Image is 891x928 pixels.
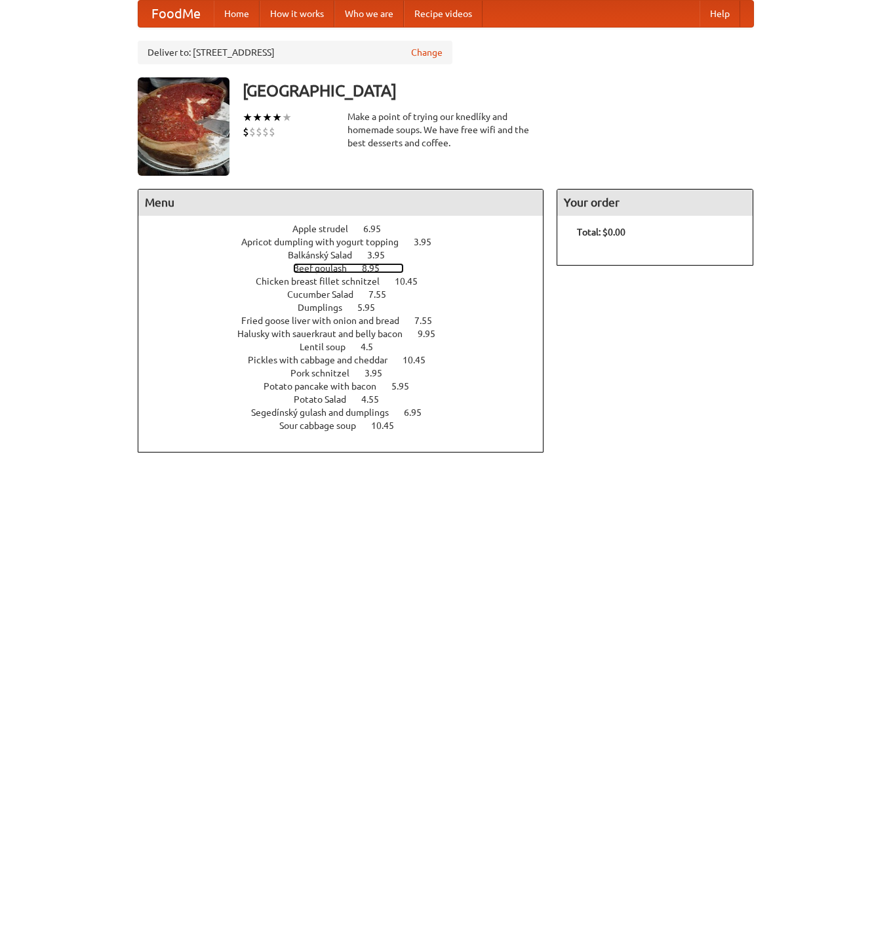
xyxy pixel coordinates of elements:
div: Deliver to: [STREET_ADDRESS] [138,41,452,64]
span: 10.45 [403,355,439,365]
span: Apple strudel [292,224,361,234]
span: Potato pancake with bacon [264,381,389,392]
span: Pickles with cabbage and cheddar [248,355,401,365]
a: Beef goulash 8.95 [293,263,404,273]
li: $ [256,125,262,139]
li: $ [249,125,256,139]
a: Segedínský gulash and dumplings 6.95 [251,407,446,418]
span: Lentil soup [300,342,359,352]
span: Cucumber Salad [287,289,366,300]
a: Change [411,46,443,59]
li: $ [262,125,269,139]
span: Sour cabbage soup [279,420,369,431]
div: Make a point of trying our knedlíky and homemade soups. We have free wifi and the best desserts a... [347,110,544,150]
a: Chicken breast fillet schnitzel 10.45 [256,276,442,287]
a: Potato Salad 4.55 [294,394,403,405]
a: Balkánský Salad 3.95 [288,250,409,260]
span: Fried goose liver with onion and bread [241,315,412,326]
img: angular.jpg [138,77,229,176]
span: 4.5 [361,342,386,352]
a: Home [214,1,260,27]
li: $ [243,125,249,139]
a: FoodMe [138,1,214,27]
span: 5.95 [357,302,388,313]
span: 10.45 [371,420,407,431]
li: $ [269,125,275,139]
span: 7.55 [414,315,445,326]
span: 5.95 [391,381,422,392]
a: How it works [260,1,334,27]
a: Apricot dumpling with yogurt topping 3.95 [241,237,456,247]
span: 6.95 [363,224,394,234]
span: Halusky with sauerkraut and belly bacon [237,329,416,339]
span: 4.55 [361,394,392,405]
a: Apple strudel 6.95 [292,224,405,234]
a: Help [700,1,740,27]
a: Lentil soup 4.5 [300,342,397,352]
a: Halusky with sauerkraut and belly bacon 9.95 [237,329,460,339]
li: ★ [252,110,262,125]
a: Sour cabbage soup 10.45 [279,420,418,431]
span: 7.55 [368,289,399,300]
span: Beef goulash [293,263,360,273]
h4: Menu [138,190,544,216]
span: 10.45 [395,276,431,287]
a: Cucumber Salad 7.55 [287,289,410,300]
span: 6.95 [404,407,435,418]
a: Pickles with cabbage and cheddar 10.45 [248,355,450,365]
a: Fried goose liver with onion and bread 7.55 [241,315,456,326]
b: Total: $0.00 [577,227,625,237]
span: 8.95 [362,263,393,273]
span: 3.95 [365,368,395,378]
span: Pork schnitzel [290,368,363,378]
span: Balkánský Salad [288,250,365,260]
li: ★ [282,110,292,125]
a: Potato pancake with bacon 5.95 [264,381,433,392]
li: ★ [272,110,282,125]
a: Who we are [334,1,404,27]
span: Dumplings [298,302,355,313]
li: ★ [262,110,272,125]
a: Pork schnitzel 3.95 [290,368,406,378]
h4: Your order [557,190,753,216]
span: Chicken breast fillet schnitzel [256,276,393,287]
span: Apricot dumpling with yogurt topping [241,237,412,247]
span: 3.95 [414,237,445,247]
span: Segedínský gulash and dumplings [251,407,402,418]
a: Recipe videos [404,1,483,27]
span: 3.95 [367,250,398,260]
li: ★ [243,110,252,125]
a: Dumplings 5.95 [298,302,399,313]
h3: [GEOGRAPHIC_DATA] [243,77,754,104]
span: 9.95 [418,329,448,339]
span: Potato Salad [294,394,359,405]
